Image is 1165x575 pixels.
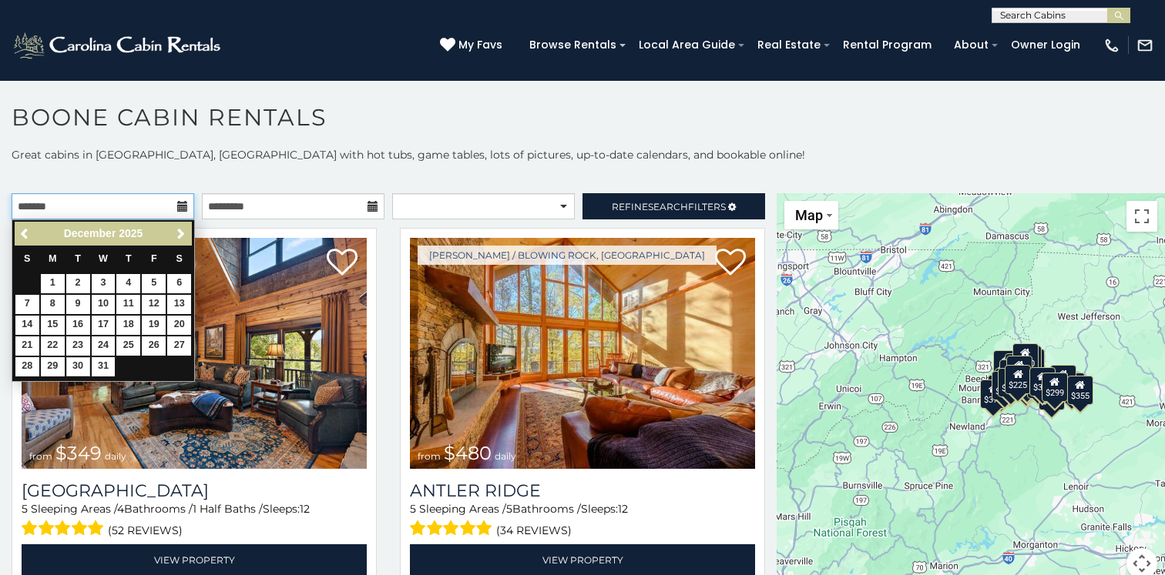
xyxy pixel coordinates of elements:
a: 20 [167,316,191,335]
a: Antler Ridge from $480 daily [410,238,755,469]
span: 12 [618,502,628,516]
a: 19 [142,316,166,335]
span: Previous [19,228,32,240]
div: $375 [980,379,1006,408]
div: $395 [998,368,1024,397]
div: $930 [1050,365,1076,394]
span: 5 [22,502,28,516]
a: 27 [167,336,191,356]
span: Monday [49,253,57,264]
span: from [418,450,441,462]
span: 1 Half Baths / [193,502,263,516]
div: $315 [1013,369,1039,399]
span: Tuesday [75,253,81,264]
a: 1 [41,274,65,293]
a: 2 [66,274,90,293]
a: About [946,33,996,57]
img: mail-regular-white.png [1136,37,1153,54]
a: 11 [116,295,140,314]
a: 7 [15,295,39,314]
div: $210 [1006,356,1032,385]
a: 24 [92,336,116,356]
a: 10 [92,295,116,314]
span: 12 [300,502,310,516]
img: Antler Ridge [410,238,755,469]
div: $350 [1039,381,1065,410]
a: [PERSON_NAME] / Blowing Rock, [GEOGRAPHIC_DATA] [418,246,717,265]
button: Toggle fullscreen view [1126,201,1157,232]
a: Antler Ridge [410,480,755,501]
span: Refine Filters [612,201,726,212]
a: Local Area Guide [631,33,743,57]
a: 4 [116,274,140,293]
span: (52 reviews) [108,520,183,540]
span: 5 [506,502,512,516]
div: $225 [1005,365,1031,394]
a: 6 [167,274,191,293]
span: Thursday [126,253,132,264]
img: phone-regular-white.png [1103,37,1120,54]
a: 29 [41,357,65,376]
div: $635 [993,350,1019,379]
a: 21 [15,336,39,356]
span: December [64,227,116,239]
div: $355 [1067,376,1093,405]
a: My Favs [440,37,506,54]
a: 3 [92,274,116,293]
div: $320 [1012,343,1039,372]
a: 9 [66,295,90,314]
a: 18 [116,316,140,335]
a: 22 [41,336,65,356]
a: 17 [92,316,116,335]
a: 30 [66,357,90,376]
span: $480 [444,442,492,464]
a: 5 [142,274,166,293]
span: 5 [410,502,416,516]
a: Next [171,224,190,243]
a: 13 [167,295,191,314]
span: $349 [55,442,102,464]
span: daily [105,450,126,462]
a: Add to favorites [715,247,746,279]
a: 31 [92,357,116,376]
a: 26 [142,336,166,356]
a: Add to favorites [327,247,358,279]
span: Saturday [176,253,183,264]
span: Wednesday [99,253,108,264]
span: daily [495,450,516,462]
div: Sleeping Areas / Bathrooms / Sleeps: [22,501,367,540]
span: 4 [117,502,124,516]
div: $380 [1029,366,1056,396]
a: 14 [15,316,39,335]
span: My Favs [458,37,502,53]
a: Owner Login [1003,33,1088,57]
a: 8 [41,295,65,314]
span: Search [648,201,688,212]
a: 12 [142,295,166,314]
span: Map [795,207,823,223]
span: from [29,450,52,462]
a: [GEOGRAPHIC_DATA] [22,480,367,501]
a: Browse Rentals [522,33,624,57]
a: 16 [66,316,90,335]
span: 2025 [119,227,143,239]
a: Rental Program [835,33,939,57]
span: Friday [151,253,157,264]
a: 23 [66,336,90,356]
span: Sunday [24,253,30,264]
h3: Diamond Creek Lodge [22,480,367,501]
span: Next [175,228,187,240]
img: White-1-2.png [12,30,225,61]
a: Real Estate [750,33,828,57]
a: Previous [16,224,35,243]
a: 28 [15,357,39,376]
span: (34 reviews) [496,520,572,540]
button: Change map style [784,201,838,229]
a: 15 [41,316,65,335]
div: $325 [992,370,1018,399]
a: 25 [116,336,140,356]
div: Sleeping Areas / Bathrooms / Sleeps: [410,501,755,540]
a: RefineSearchFilters [582,193,765,219]
div: $299 [1042,373,1068,402]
